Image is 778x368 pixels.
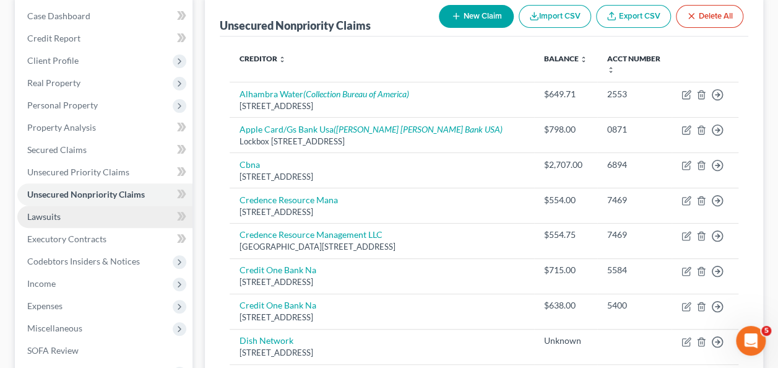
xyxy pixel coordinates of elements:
[240,89,409,99] a: Alhambra Water(Collection Bureau of America)
[240,312,524,323] div: [STREET_ADDRESS]
[607,229,662,241] div: 7469
[607,159,662,171] div: 6894
[736,326,766,356] iframe: Intercom live chat
[17,161,192,183] a: Unsecured Priority Claims
[27,77,80,88] span: Real Property
[240,206,524,218] div: [STREET_ADDRESS]
[240,347,524,359] div: [STREET_ADDRESS]
[607,123,662,136] div: 0871
[607,299,662,312] div: 5400
[544,264,587,276] div: $715.00
[544,229,587,241] div: $554.75
[240,171,524,183] div: [STREET_ADDRESS]
[27,11,90,21] span: Case Dashboard
[27,144,87,155] span: Secured Claims
[279,56,286,63] i: unfold_more
[240,100,524,112] div: [STREET_ADDRESS]
[544,194,587,206] div: $554.00
[17,139,192,161] a: Secured Claims
[676,5,743,28] button: Delete All
[544,123,587,136] div: $798.00
[240,276,524,288] div: [STREET_ADDRESS]
[607,264,662,276] div: 5584
[240,241,524,253] div: [GEOGRAPHIC_DATA][STREET_ADDRESS]
[607,54,660,74] a: Acct Number unfold_more
[27,278,56,289] span: Income
[240,136,524,147] div: Lockbox [STREET_ADDRESS]
[303,89,409,99] i: (Collection Bureau of America)
[607,66,615,74] i: unfold_more
[27,345,79,356] span: SOFA Review
[607,88,662,100] div: 2553
[27,167,129,177] span: Unsecured Priority Claims
[240,265,316,275] a: Credit One Bank Na
[17,116,192,139] a: Property Analysis
[17,228,192,250] a: Executory Contracts
[27,189,145,199] span: Unsecured Nonpriority Claims
[240,159,260,170] a: Cbna
[27,234,106,244] span: Executory Contracts
[17,183,192,206] a: Unsecured Nonpriority Claims
[27,300,63,311] span: Expenses
[17,206,192,228] a: Lawsuits
[439,5,514,28] button: New Claim
[544,88,587,100] div: $649.71
[27,33,80,43] span: Credit Report
[761,326,771,336] span: 5
[334,124,503,134] i: ([PERSON_NAME] [PERSON_NAME] Bank USA)
[17,340,192,362] a: SOFA Review
[240,229,383,240] a: Credence Resource Management LLC
[27,55,79,66] span: Client Profile
[240,124,503,134] a: Apple Card/Gs Bank Usa([PERSON_NAME] [PERSON_NAME] Bank USA)
[240,300,316,310] a: Credit One Bank Na
[544,54,587,63] a: Balance unfold_more
[607,194,662,206] div: 7469
[519,5,591,28] button: Import CSV
[240,335,293,346] a: Dish Network
[580,56,587,63] i: unfold_more
[220,18,371,33] div: Unsecured Nonpriority Claims
[27,256,140,266] span: Codebtors Insiders & Notices
[17,27,192,50] a: Credit Report
[27,211,61,222] span: Lawsuits
[240,54,286,63] a: Creditor unfold_more
[27,100,98,110] span: Personal Property
[17,5,192,27] a: Case Dashboard
[544,335,587,347] div: Unknown
[544,159,587,171] div: $2,707.00
[544,299,587,312] div: $638.00
[596,5,671,28] a: Export CSV
[240,195,338,205] a: Credence Resource Mana
[27,323,82,333] span: Miscellaneous
[27,122,96,133] span: Property Analysis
